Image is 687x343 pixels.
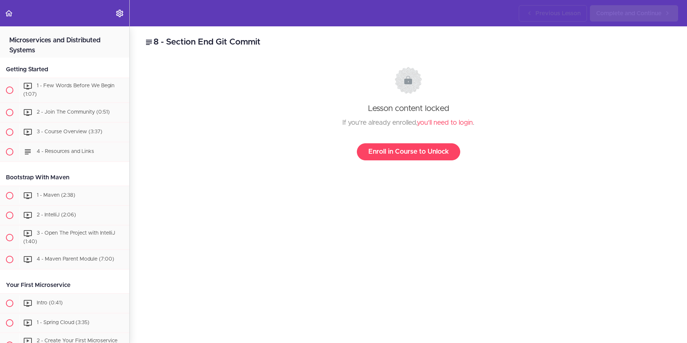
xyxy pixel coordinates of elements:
span: Complete and Continue [596,9,661,18]
span: 4 - Resources and Links [37,149,94,154]
svg: Back to course curriculum [4,9,13,18]
span: 2 - IntelliJ (2:06) [37,212,76,218]
span: 4 - Maven Parent Module (7:00) [37,257,114,262]
span: 3 - Course Overview (3:37) [37,129,102,134]
span: Intro (0:41) [37,301,63,306]
div: If you're already enrolled, . [152,117,665,128]
svg: Settings Menu [115,9,124,18]
span: 1 - Few Words Before We Begin (1:07) [23,83,114,97]
div: Lesson content locked [152,67,665,160]
span: 2 - Join The Community (0:51) [37,110,110,115]
span: 3 - Open The Project with IntelliJ (1:40) [23,231,115,244]
span: 1 - Spring Cloud (3:35) [37,320,89,326]
span: Previous Lesson [535,9,581,18]
a: Previous Lesson [519,5,587,22]
span: 1 - Maven (2:38) [37,193,75,198]
h2: 8 - Section End Git Commit [145,36,672,49]
a: Enroll in Course to Unlock [357,143,460,160]
a: Complete and Continue [590,5,678,22]
a: you'll need to login [417,120,473,126]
